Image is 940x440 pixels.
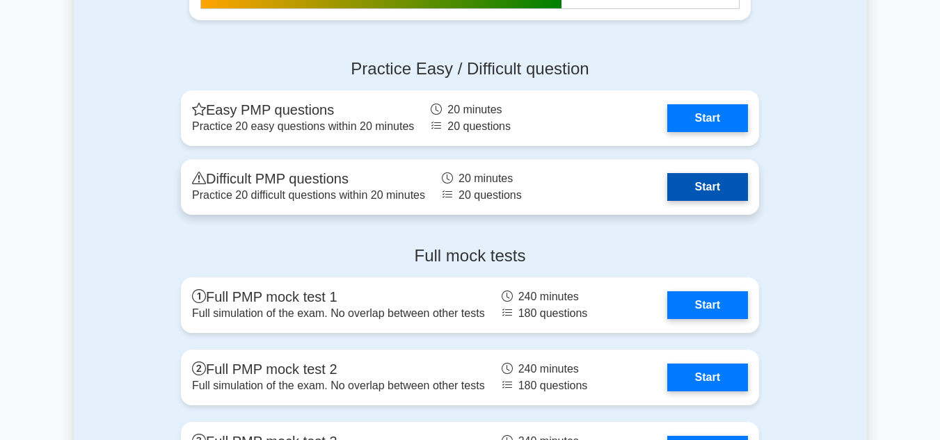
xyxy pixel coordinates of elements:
a: Start [667,104,748,132]
a: Start [667,291,748,319]
h4: Practice Easy / Difficult question [181,59,759,79]
a: Start [667,173,748,201]
a: Start [667,364,748,391]
h4: Full mock tests [181,246,759,266]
